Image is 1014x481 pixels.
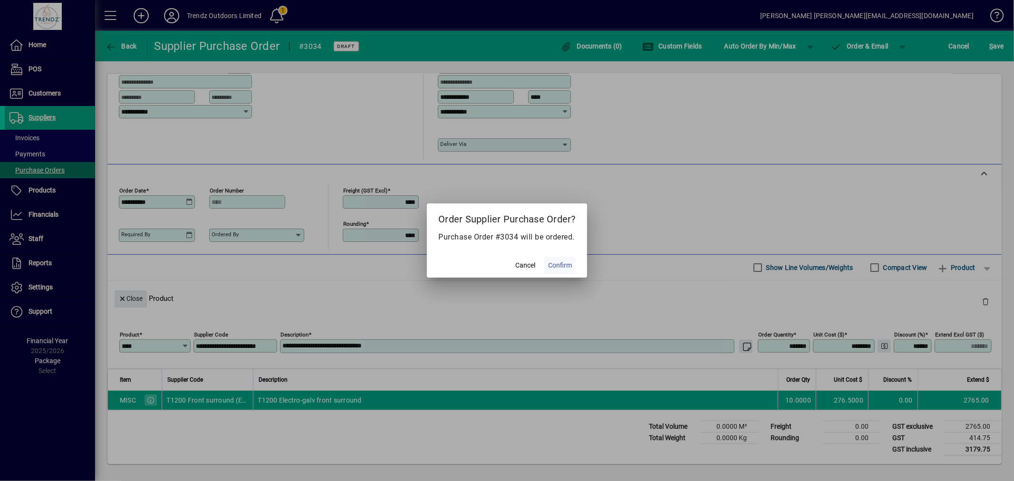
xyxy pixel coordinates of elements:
button: Confirm [544,257,576,274]
button: Cancel [510,257,541,274]
p: Purchase Order #3034 will be ordered. [438,231,576,243]
span: Cancel [515,260,535,270]
h2: Order Supplier Purchase Order? [427,203,587,231]
span: Confirm [548,260,572,270]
